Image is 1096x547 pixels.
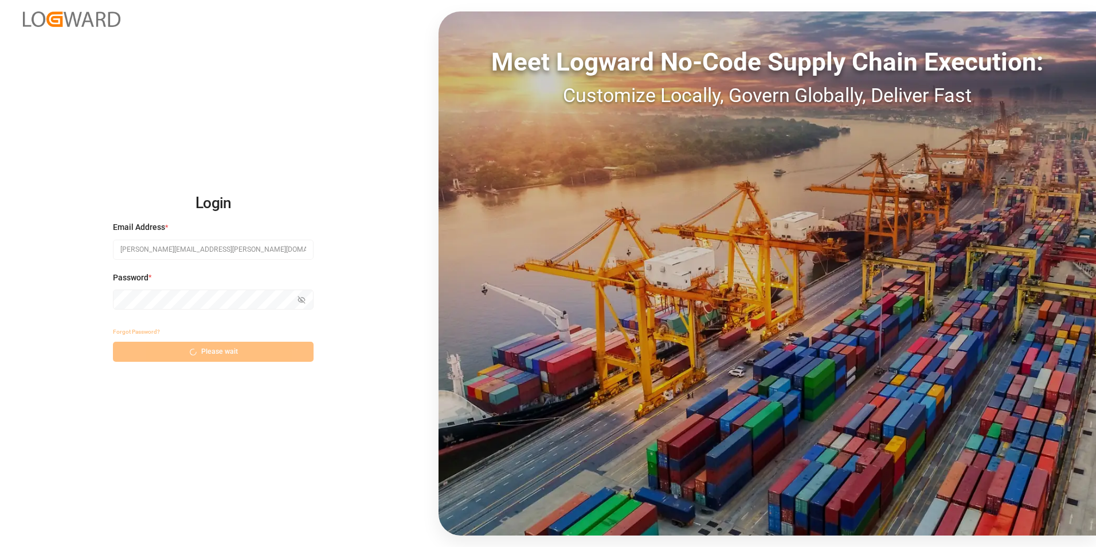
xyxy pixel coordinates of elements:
h2: Login [113,185,314,222]
span: Email Address [113,221,165,233]
input: Enter your email [113,240,314,260]
div: Meet Logward No-Code Supply Chain Execution: [439,43,1096,81]
span: Password [113,272,148,284]
img: Logward_new_orange.png [23,11,120,27]
div: Customize Locally, Govern Globally, Deliver Fast [439,81,1096,110]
